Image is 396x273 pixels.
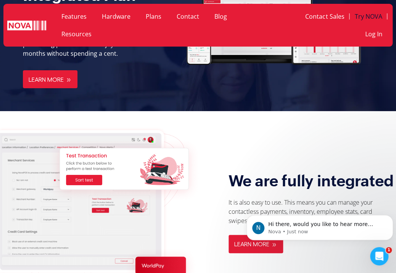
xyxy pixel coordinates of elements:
[25,22,133,59] span: Hi there, would you like to hear more about our service? Please leave us your contact details and...
[7,21,46,31] img: logo white
[207,8,235,25] a: Blog
[300,8,349,25] a: Contact Sales
[349,8,387,25] a: Try NOVA
[138,8,169,25] a: Plans
[23,70,77,88] a: Learn More
[229,172,394,190] h2: We are fully integrated
[229,235,283,253] a: Learn More
[25,29,140,36] p: Message from Nova, sent Just now
[229,198,378,225] p: It is also easy to use. This means you can manage your contactless payments, inventory, employee ...
[278,8,387,43] nav: Menu
[94,8,138,25] a: Hardware
[386,247,392,253] span: 1
[370,247,388,265] iframe: Intercom live chat
[169,8,207,25] a: Contact
[54,25,99,43] a: Resources
[243,199,396,252] iframe: Intercom notifications message
[54,8,94,25] a: Features
[360,25,387,43] a: Log In
[29,76,64,84] span: Learn More
[234,241,269,248] span: Learn More
[54,8,270,43] nav: Menu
